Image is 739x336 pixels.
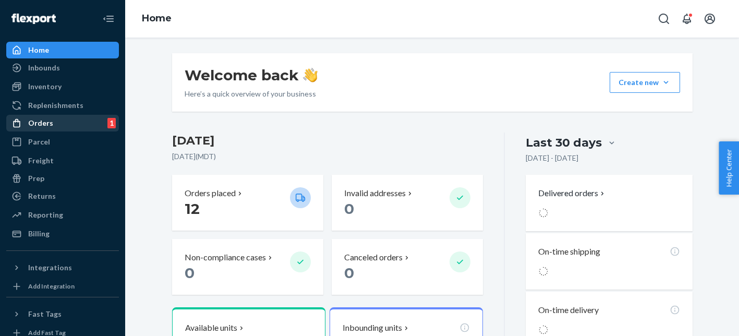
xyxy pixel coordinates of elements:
a: Inbounds [6,59,119,76]
p: On-time delivery [538,304,599,316]
a: Replenishments [6,97,119,114]
p: Here’s a quick overview of your business [185,89,318,99]
p: [DATE] ( MDT ) [172,151,483,162]
a: Billing [6,225,119,242]
span: 0 [185,264,195,282]
a: Orders1 [6,115,119,131]
button: Non-compliance cases 0 [172,239,323,295]
p: Orders placed [185,187,236,199]
button: Invalid addresses 0 [332,175,483,231]
div: Freight [28,155,54,166]
button: Orders placed 12 [172,175,323,231]
a: Home [142,13,172,24]
button: Create new [610,72,680,93]
p: Invalid addresses [344,187,406,199]
div: Inbounds [28,63,60,73]
div: Fast Tags [28,309,62,319]
div: Last 30 days [526,135,602,151]
p: Non-compliance cases [185,251,266,263]
button: Open account menu [699,8,720,29]
a: Freight [6,152,119,169]
a: Prep [6,170,119,187]
div: 1 [107,118,116,128]
h3: [DATE] [172,133,483,149]
button: Open notifications [676,8,697,29]
p: Canceled orders [344,251,403,263]
div: Returns [28,191,56,201]
div: Orders [28,118,53,128]
div: Prep [28,173,44,184]
span: 0 [344,200,354,218]
button: Fast Tags [6,306,119,322]
img: Flexport logo [11,14,56,24]
p: [DATE] - [DATE] [526,153,578,163]
div: Reporting [28,210,63,220]
a: Home [6,42,119,58]
span: 12 [185,200,200,218]
div: Integrations [28,262,72,273]
div: Inventory [28,81,62,92]
span: 0 [344,264,354,282]
p: On-time shipping [538,246,600,258]
a: Inventory [6,78,119,95]
h1: Welcome back [185,66,318,85]
p: Inbounding units [343,322,402,334]
a: Parcel [6,134,119,150]
a: Returns [6,188,119,205]
div: Home [28,45,49,55]
img: hand-wave emoji [303,68,318,82]
div: Billing [28,229,50,239]
ol: breadcrumbs [134,4,180,34]
div: Parcel [28,137,50,147]
a: Add Integration [6,280,119,293]
div: Replenishments [28,100,83,111]
button: Close Navigation [98,8,119,29]
a: Reporting [6,207,119,223]
button: Help Center [719,141,739,195]
button: Delivered orders [538,187,607,199]
button: Canceled orders 0 [332,239,483,295]
button: Integrations [6,259,119,276]
p: Available units [185,322,237,334]
button: Open Search Box [653,8,674,29]
div: Add Integration [28,282,75,291]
